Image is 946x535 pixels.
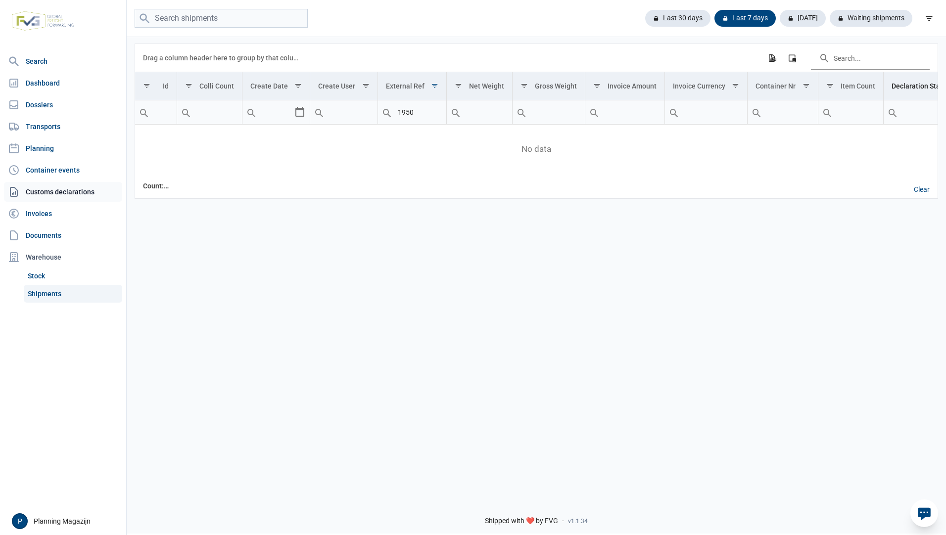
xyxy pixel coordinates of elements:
div: Search box [884,100,901,124]
span: v1.1.34 [568,517,588,525]
div: Id [163,82,169,90]
div: [DATE] [780,10,826,27]
input: Filter cell [665,100,747,124]
td: Column Gross Weight [512,72,585,100]
td: Column External Ref [378,72,447,100]
div: Colli Count [199,82,234,90]
td: Filter cell [748,100,818,125]
a: Documents [4,225,122,245]
a: Planning [4,138,122,158]
span: Show filter options for column 'Net Weight' [455,82,462,89]
a: Invoices [4,204,122,223]
span: Shipped with ❤️ by FVG [485,517,558,526]
div: Search box [135,100,153,124]
span: Show filter options for column 'Id' [143,82,150,89]
div: Net Weight [469,82,504,90]
td: Filter cell [446,100,512,125]
a: Shipments [24,285,122,303]
div: Search box [242,100,260,124]
div: Invoice Amount [608,82,657,90]
td: Column Invoice Amount [585,72,664,100]
a: Stock [24,267,122,285]
input: Filter cell [513,100,585,124]
a: Dashboard [4,73,122,93]
div: Last 30 days [645,10,710,27]
span: Show filter options for column 'Gross Weight' [520,82,528,89]
a: Dossiers [4,95,122,115]
div: Warehouse [4,247,122,267]
a: Search [4,51,122,71]
input: Filter cell [585,100,664,124]
td: Column Item Count [818,72,884,100]
div: Search box [310,100,328,124]
td: Filter cell [512,100,585,125]
div: Search box [513,100,530,124]
div: Create User [318,82,355,90]
input: Search in the data grid [811,46,930,70]
div: Search box [585,100,603,124]
div: External Ref [386,82,425,90]
div: Container Nr [756,82,796,90]
td: Column Create Date [242,72,310,100]
span: Show filter options for column 'Invoice Amount' [593,82,601,89]
td: Filter cell [378,100,447,125]
input: Filter cell [748,100,818,124]
div: Data grid toolbar [143,44,930,72]
div: Search box [818,100,836,124]
td: Filter cell [177,100,242,125]
td: Column Id [135,72,177,100]
td: Filter cell [665,100,748,125]
a: Container events [4,160,122,180]
span: Show filter options for column 'Container Nr' [803,82,810,89]
div: Search box [748,100,765,124]
input: Filter cell [447,100,512,124]
div: filter [920,9,938,27]
div: Search box [665,100,683,124]
td: Column Colli Count [177,72,242,100]
div: Data grid with 0 rows and 18 columns [135,44,938,198]
img: FVG - Global freight forwarding [8,7,78,35]
div: Item Count [841,82,875,90]
td: Filter cell [818,100,884,125]
td: Filter cell [585,100,664,125]
div: Select [294,100,306,124]
a: Transports [4,117,122,136]
span: Show filter options for column 'Item Count' [826,82,834,89]
td: Column Invoice Currency [665,72,748,100]
input: Filter cell [177,100,242,124]
input: Filter cell [135,100,177,124]
input: Search shipments [135,9,308,28]
div: Search box [177,100,195,124]
td: Column Net Weight [446,72,512,100]
span: Show filter options for column 'External Ref' [431,82,438,89]
td: Filter cell [242,100,310,125]
td: Filter cell [135,100,177,125]
div: Drag a column header here to group by that column [143,50,302,66]
div: Search box [447,100,465,124]
input: Filter cell [818,100,884,124]
div: Create Date [250,82,288,90]
div: Planning Magazijn [12,513,120,529]
input: Filter cell [378,100,446,124]
td: Column Container Nr [748,72,818,100]
div: Export all data to Excel [763,49,781,67]
input: Filter cell [242,100,294,124]
span: Show filter options for column 'Colli Count' [185,82,192,89]
div: Waiting shipments [830,10,912,27]
div: Id Count: 0 [143,181,169,191]
input: Filter cell [310,100,378,124]
div: Gross Weight [535,82,577,90]
span: Show filter options for column 'Create Date' [294,82,302,89]
a: Customs declarations [4,182,122,202]
td: Filter cell [310,100,378,125]
td: Column Create User [310,72,378,100]
span: - [562,517,564,526]
div: Column Chooser [783,49,801,67]
button: P [12,513,28,529]
div: Clear [906,181,938,198]
div: Search box [378,100,396,124]
div: Last 7 days [714,10,776,27]
span: Show filter options for column 'Invoice Currency' [732,82,739,89]
span: No data [135,144,938,155]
